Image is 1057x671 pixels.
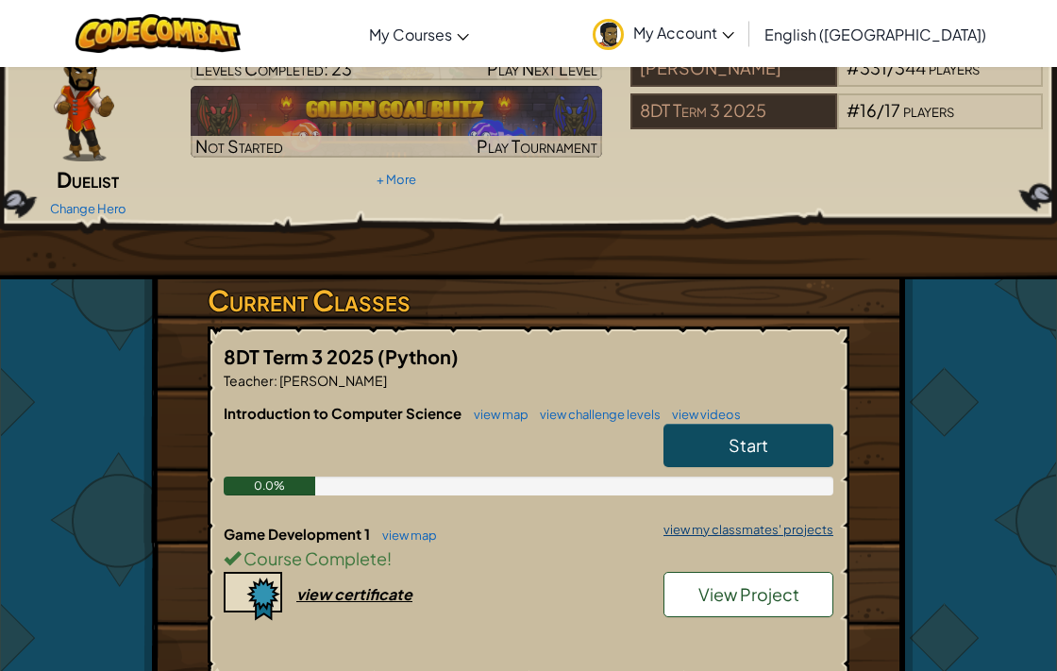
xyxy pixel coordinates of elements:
[654,524,833,536] a: view my classmates' projects
[464,407,528,422] a: view map
[57,166,119,193] span: Duelist
[630,69,1043,91] a: [PERSON_NAME]#331/344players
[477,135,597,157] span: Play Tournament
[224,372,274,389] span: Teacher
[884,99,900,121] span: 17
[224,344,377,368] span: 8DT Term 3 2025
[630,93,836,129] div: 8DT Term 3 2025
[593,19,624,50] img: avatar
[195,58,352,79] span: Levels Completed: 23
[755,8,996,59] a: English ([GEOGRAPHIC_DATA])
[698,583,799,605] span: View Project
[847,57,860,78] span: #
[224,404,464,422] span: Introduction to Computer Science
[277,372,387,389] span: [PERSON_NAME]
[583,4,744,63] a: My Account
[50,201,126,216] a: Change Hero
[887,57,895,78] span: /
[296,584,412,604] div: view certificate
[860,57,887,78] span: 331
[54,48,114,161] img: duelist-pose.png
[630,111,1043,133] a: 8DT Term 3 2025#16/17players
[369,25,452,44] span: My Courses
[224,584,412,604] a: view certificate
[373,528,437,543] a: view map
[729,434,768,456] span: Start
[387,547,392,569] span: !
[360,8,478,59] a: My Courses
[224,572,282,621] img: certificate-icon.png
[75,14,241,53] img: CodeCombat logo
[224,477,315,495] div: 0.0%
[860,99,877,121] span: 16
[191,86,603,158] img: Golden Goal
[195,135,283,157] span: Not Started
[847,99,860,121] span: #
[377,172,416,187] a: + More
[895,57,926,78] span: 344
[208,279,849,322] h3: Current Classes
[530,407,661,422] a: view challenge levels
[274,372,277,389] span: :
[487,58,597,79] span: Play Next Level
[929,57,980,78] span: players
[764,25,986,44] span: English ([GEOGRAPHIC_DATA])
[377,344,459,368] span: (Python)
[633,23,734,42] span: My Account
[224,525,373,543] span: Game Development 1
[877,99,884,121] span: /
[630,51,836,87] div: [PERSON_NAME]
[191,86,603,158] a: Not StartedPlay Tournament
[241,547,387,569] span: Course Complete
[663,407,741,422] a: view videos
[903,99,954,121] span: players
